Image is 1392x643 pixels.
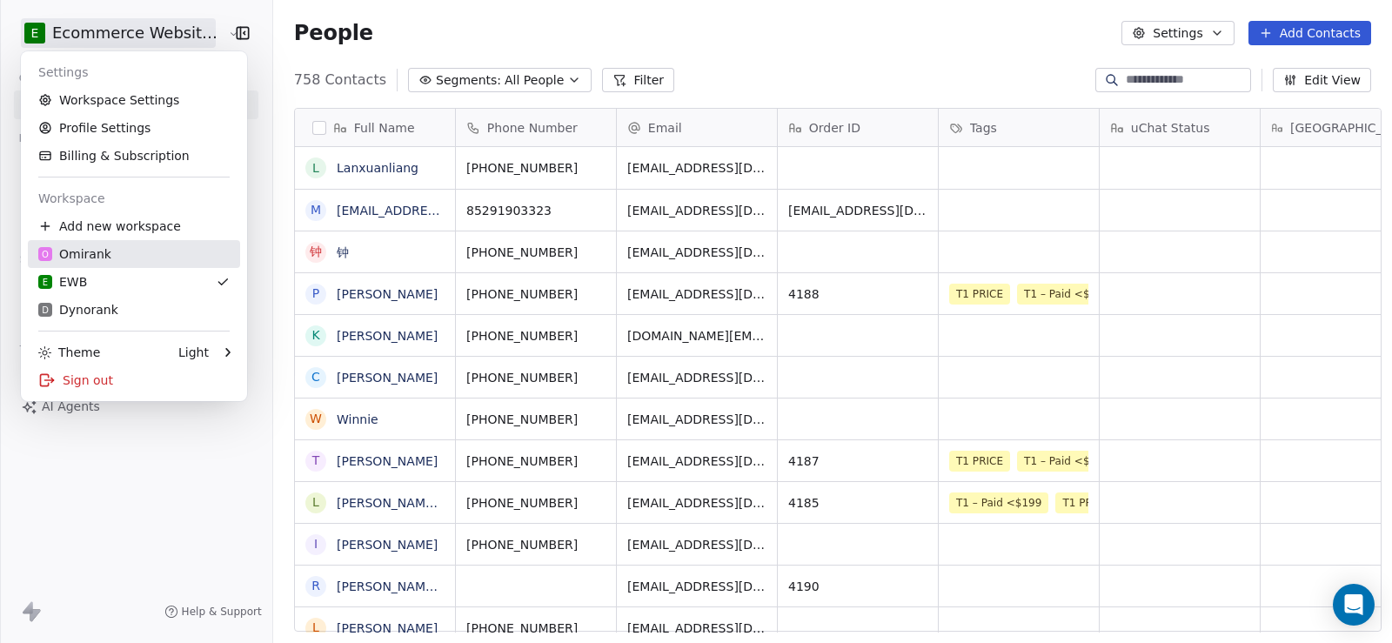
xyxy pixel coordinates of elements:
a: Workspace Settings [28,86,240,114]
span: E [43,276,48,289]
div: Add new workspace [28,212,240,240]
div: Omirank [38,245,111,263]
div: EWB [38,273,87,291]
a: Profile Settings [28,114,240,142]
div: Dynorank [38,301,118,318]
div: Workspace [28,184,240,212]
span: D [42,304,49,317]
a: Billing & Subscription [28,142,240,170]
div: Light [178,344,209,361]
div: Theme [38,344,100,361]
div: Sign out [28,366,240,394]
span: O [42,248,49,261]
div: Settings [28,58,240,86]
